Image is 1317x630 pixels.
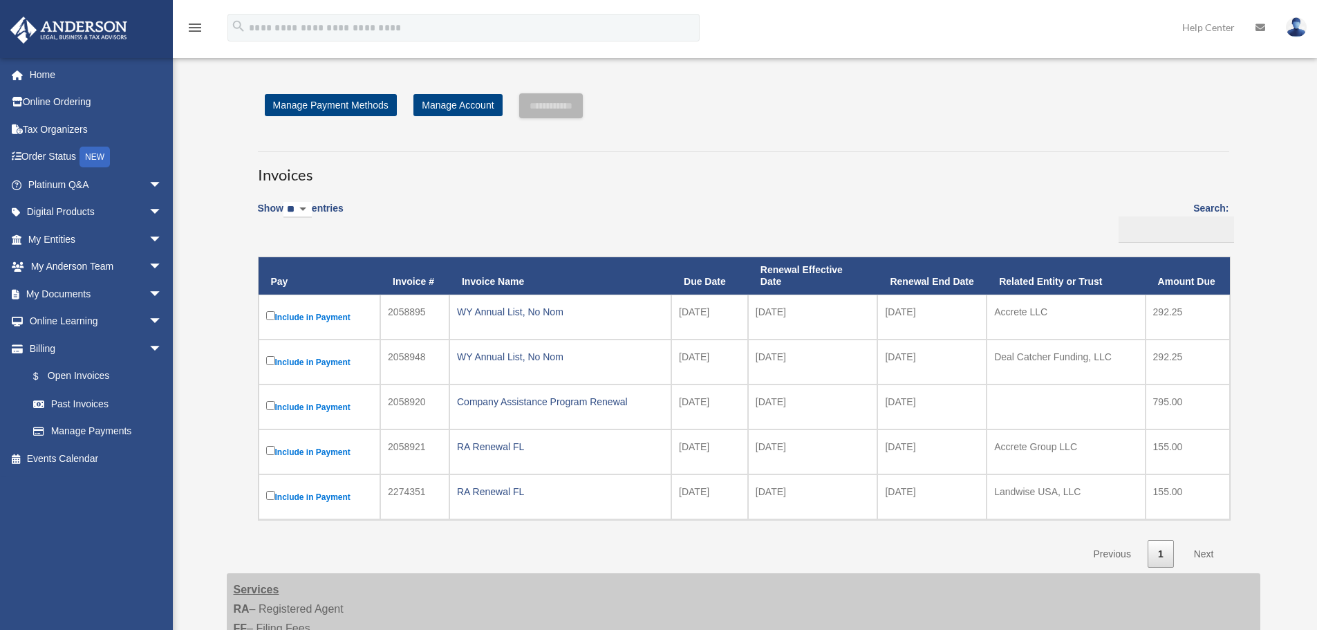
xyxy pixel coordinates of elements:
[10,280,183,308] a: My Documentsarrow_drop_down
[234,584,279,595] strong: Services
[80,147,110,167] div: NEW
[380,340,449,385] td: 2058948
[149,171,176,199] span: arrow_drop_down
[283,202,312,218] select: Showentries
[149,225,176,254] span: arrow_drop_down
[877,257,987,295] th: Renewal End Date: activate to sort column ascending
[671,257,748,295] th: Due Date: activate to sort column ascending
[987,295,1145,340] td: Accrete LLC
[671,385,748,429] td: [DATE]
[380,257,449,295] th: Invoice #: activate to sort column ascending
[10,445,183,472] a: Events Calendar
[258,200,344,232] label: Show entries
[266,398,373,416] label: Include in Payment
[380,474,449,519] td: 2274351
[671,474,748,519] td: [DATE]
[457,437,664,456] div: RA Renewal FL
[1119,216,1234,243] input: Search:
[748,295,878,340] td: [DATE]
[748,429,878,474] td: [DATE]
[149,253,176,281] span: arrow_drop_down
[266,491,275,500] input: Include in Payment
[10,143,183,172] a: Order StatusNEW
[748,474,878,519] td: [DATE]
[149,198,176,227] span: arrow_drop_down
[10,61,183,89] a: Home
[19,390,176,418] a: Past Invoices
[41,368,48,385] span: $
[877,340,987,385] td: [DATE]
[748,340,878,385] td: [DATE]
[877,295,987,340] td: [DATE]
[187,19,203,36] i: menu
[19,362,169,391] a: $Open Invoices
[877,474,987,519] td: [DATE]
[266,401,275,410] input: Include in Payment
[1146,474,1230,519] td: 155.00
[265,94,397,116] a: Manage Payment Methods
[10,335,176,362] a: Billingarrow_drop_down
[380,429,449,474] td: 2058921
[10,115,183,143] a: Tax Organizers
[1114,200,1229,243] label: Search:
[266,311,275,320] input: Include in Payment
[457,302,664,322] div: WY Annual List, No Nom
[266,353,373,371] label: Include in Payment
[266,488,373,506] label: Include in Payment
[987,340,1145,385] td: Deal Catcher Funding, LLC
[671,429,748,474] td: [DATE]
[149,308,176,336] span: arrow_drop_down
[1146,385,1230,429] td: 795.00
[149,280,176,308] span: arrow_drop_down
[671,340,748,385] td: [DATE]
[380,295,449,340] td: 2058895
[877,385,987,429] td: [DATE]
[1146,340,1230,385] td: 292.25
[457,347,664,367] div: WY Annual List, No Nom
[234,603,250,615] strong: RA
[10,308,183,335] a: Online Learningarrow_drop_down
[266,443,373,461] label: Include in Payment
[413,94,502,116] a: Manage Account
[748,385,878,429] td: [DATE]
[259,257,381,295] th: Pay: activate to sort column descending
[1286,17,1307,37] img: User Pic
[987,257,1145,295] th: Related Entity or Trust: activate to sort column ascending
[1146,257,1230,295] th: Amount Due: activate to sort column ascending
[877,429,987,474] td: [DATE]
[149,335,176,363] span: arrow_drop_down
[380,385,449,429] td: 2058920
[987,474,1145,519] td: Landwise USA, LLC
[258,151,1229,186] h3: Invoices
[457,482,664,501] div: RA Renewal FL
[10,171,183,198] a: Platinum Q&Aarrow_drop_down
[1146,295,1230,340] td: 292.25
[449,257,671,295] th: Invoice Name: activate to sort column ascending
[19,418,176,445] a: Manage Payments
[187,24,203,36] a: menu
[10,198,183,226] a: Digital Productsarrow_drop_down
[10,225,183,253] a: My Entitiesarrow_drop_down
[231,19,246,34] i: search
[10,253,183,281] a: My Anderson Teamarrow_drop_down
[1083,540,1141,568] a: Previous
[671,295,748,340] td: [DATE]
[748,257,878,295] th: Renewal Effective Date: activate to sort column ascending
[1148,540,1174,568] a: 1
[266,356,275,365] input: Include in Payment
[266,446,275,455] input: Include in Payment
[987,429,1145,474] td: Accrete Group LLC
[1184,540,1224,568] a: Next
[1146,429,1230,474] td: 155.00
[266,308,373,326] label: Include in Payment
[10,89,183,116] a: Online Ordering
[457,392,664,411] div: Company Assistance Program Renewal
[6,17,131,44] img: Anderson Advisors Platinum Portal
